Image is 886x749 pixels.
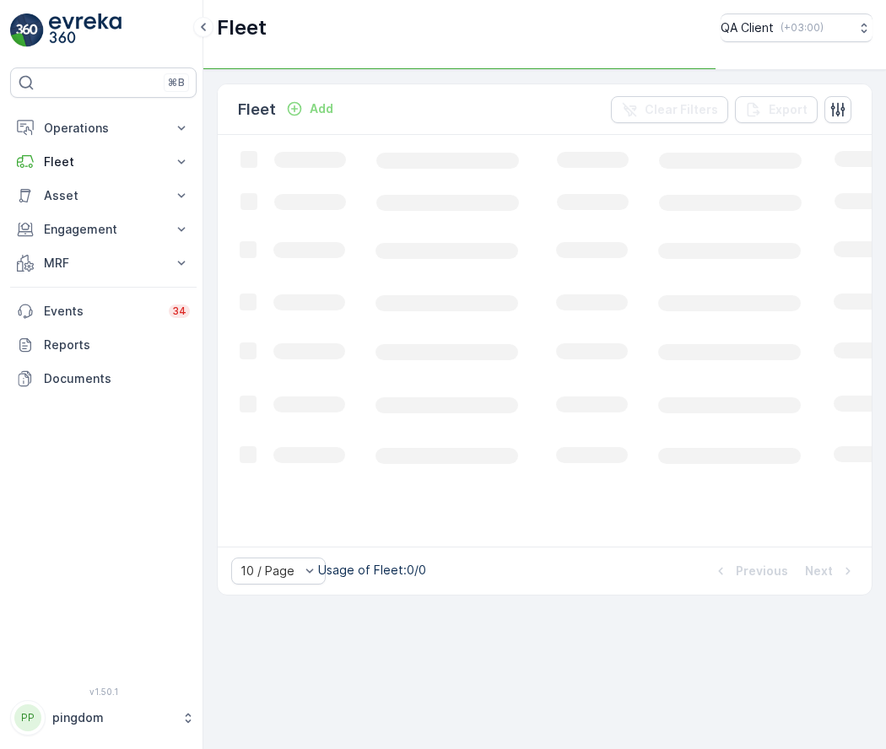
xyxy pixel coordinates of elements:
[10,362,197,396] a: Documents
[721,19,774,36] p: QA Client
[10,294,197,328] a: Events34
[611,96,728,123] button: Clear Filters
[168,76,185,89] p: ⌘B
[52,709,173,726] p: pingdom
[803,561,858,581] button: Next
[49,13,122,47] img: logo_light-DOdMpM7g.png
[44,221,163,238] p: Engagement
[769,101,808,118] p: Export
[805,563,833,579] p: Next
[44,154,163,170] p: Fleet
[10,13,44,47] img: logo
[10,700,197,736] button: PPpingdom
[44,370,190,387] p: Documents
[310,100,333,117] p: Add
[44,337,190,353] p: Reports
[217,14,267,41] p: Fleet
[721,13,872,42] button: QA Client(+03:00)
[238,98,276,121] p: Fleet
[10,246,197,280] button: MRF
[10,687,197,697] span: v 1.50.1
[44,303,159,320] p: Events
[10,328,197,362] a: Reports
[10,179,197,213] button: Asset
[10,111,197,145] button: Operations
[172,304,186,318] p: 34
[781,21,824,35] p: ( +03:00 )
[736,563,788,579] p: Previous
[645,101,718,118] p: Clear Filters
[10,213,197,246] button: Engagement
[735,96,818,123] button: Export
[44,120,163,137] p: Operations
[14,704,41,731] div: PP
[710,561,790,581] button: Previous
[10,145,197,179] button: Fleet
[44,187,163,204] p: Asset
[44,255,163,272] p: MRF
[279,99,340,119] button: Add
[318,562,426,579] p: Usage of Fleet : 0/0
